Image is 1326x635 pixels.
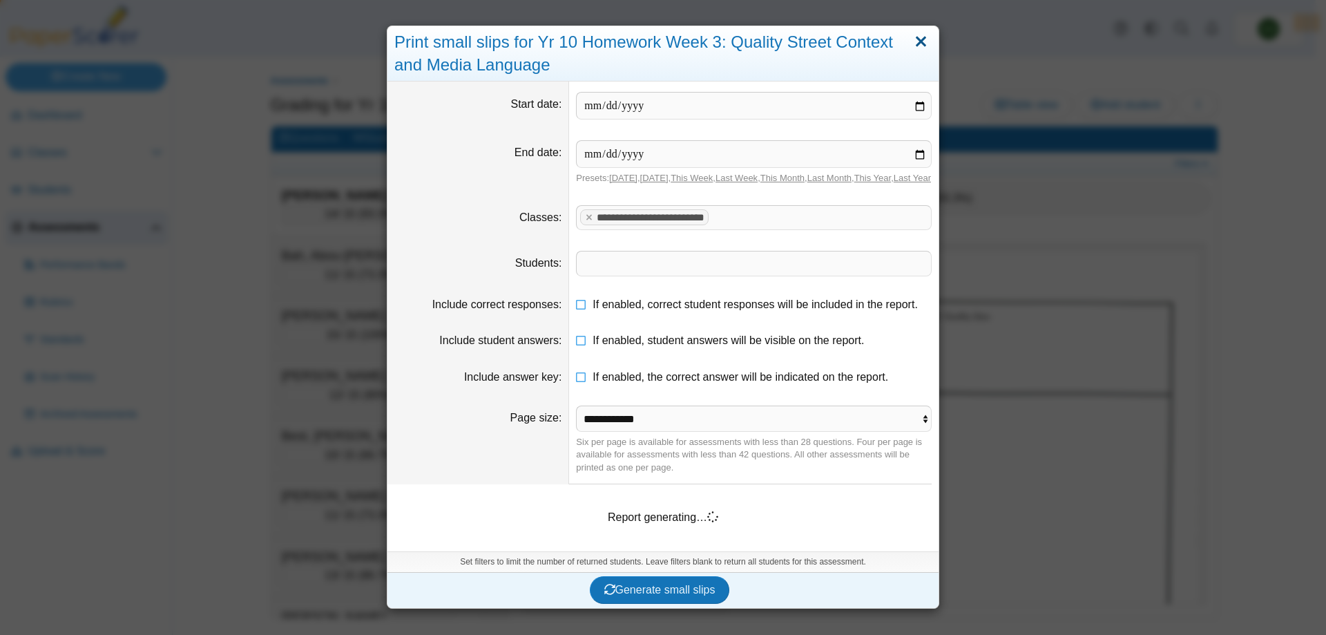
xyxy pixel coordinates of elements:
[715,173,758,183] a: Last Week
[511,98,562,110] label: Start date
[671,173,713,183] a: This Week
[394,495,932,541] div: Report generating…
[910,30,932,54] a: Close
[387,26,939,82] div: Print small slips for Yr 10 Homework Week 3: Quality Street Context and Media Language
[432,298,562,310] label: Include correct responses
[807,173,852,183] a: Last Month
[604,584,715,596] span: Generate small slips
[576,436,932,474] div: Six per page is available for assessments with less than 28 questions. Four per page is available...
[609,173,637,183] a: [DATE]
[593,298,918,310] span: If enabled, correct student responses will be included in the report.
[519,211,561,223] label: Classes
[583,213,595,222] x: remove tag
[593,334,864,346] span: If enabled, student answers will be visible on the report.
[387,551,939,572] div: Set filters to limit the number of returned students. Leave filters blank to return all students ...
[590,576,730,604] button: Generate small slips
[510,412,562,424] label: Page size
[593,371,888,383] span: If enabled, the correct answer will be indicated on the report.
[515,146,562,158] label: End date
[854,173,892,183] a: This Year
[576,172,932,184] div: Presets: , , , , , , ,
[515,257,562,269] label: Students
[439,334,561,346] label: Include student answers
[464,371,561,383] label: Include answer key
[894,173,931,183] a: Last Year
[760,173,805,183] a: This Month
[576,205,932,230] tags: ​
[640,173,669,183] a: [DATE]
[576,251,932,276] tags: ​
